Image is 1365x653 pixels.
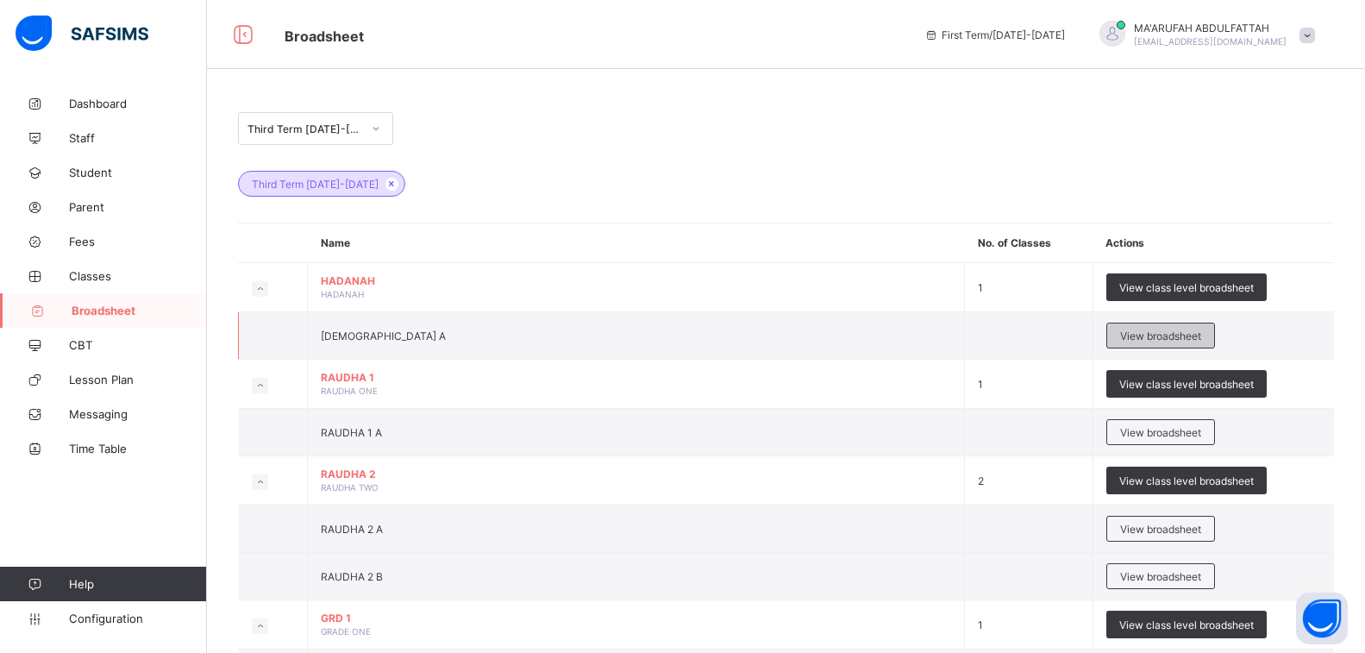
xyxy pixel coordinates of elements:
span: MA'ARUFAH ABDULFATTAH [1134,22,1287,35]
span: Third Term [DATE]-[DATE] [252,178,379,191]
span: 1 [978,378,983,391]
span: View class level broadsheet [1119,281,1254,294]
a: View class level broadsheet [1106,370,1267,383]
span: GRADE ONE [321,626,371,637]
span: Help [69,577,206,591]
button: Open asap [1296,593,1348,644]
span: View broadsheet [1120,570,1201,583]
span: [DEMOGRAPHIC_DATA] A [321,330,446,342]
span: 2 [978,474,984,487]
a: View broadsheet [1106,516,1215,529]
span: HADANAH [321,289,364,299]
span: RAUDHA TWO [321,482,379,493]
span: Parent [69,200,207,214]
span: RAUDHA 1 [321,371,951,384]
span: 1 [978,281,983,294]
th: Name [308,223,965,263]
img: safsims [16,16,148,52]
span: [EMAIL_ADDRESS][DOMAIN_NAME] [1134,36,1287,47]
th: No. of Classes [965,223,1093,263]
span: Classes [69,269,207,283]
a: View class level broadsheet [1106,273,1267,286]
span: View class level broadsheet [1119,618,1254,631]
a: View class level broadsheet [1106,467,1267,480]
span: View broadsheet [1120,523,1201,536]
a: View broadsheet [1106,419,1215,432]
span: CBT [69,338,207,352]
span: View class level broadsheet [1119,474,1254,487]
span: View class level broadsheet [1119,378,1254,391]
th: Actions [1093,223,1334,263]
span: HADANAH [321,274,951,287]
span: RAUDHA 2 A [321,523,383,536]
span: View broadsheet [1120,426,1201,439]
span: RAUDHA ONE [321,386,378,396]
div: Third Term [DATE]-[DATE] [247,122,361,135]
span: GRD 1 [321,612,951,625]
span: RAUDHA 2 B [321,570,383,583]
span: Lesson Plan [69,373,207,386]
span: Broadsheet [285,28,364,45]
span: Dashboard [69,97,207,110]
a: View broadsheet [1106,323,1215,336]
span: Staff [69,131,207,145]
span: Fees [69,235,207,248]
span: Time Table [69,442,207,455]
span: session/term information [924,28,1065,41]
span: 1 [978,618,983,631]
span: RAUDHA 2 [321,468,951,480]
span: View broadsheet [1120,330,1201,342]
span: Messaging [69,407,207,421]
span: Student [69,166,207,179]
a: View class level broadsheet [1106,611,1267,624]
span: RAUDHA 1 A [321,426,382,439]
a: View broadsheet [1106,563,1215,576]
div: MA'ARUFAHABDULFATTAH [1082,21,1324,49]
span: Broadsheet [72,304,207,317]
span: Configuration [69,612,206,625]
